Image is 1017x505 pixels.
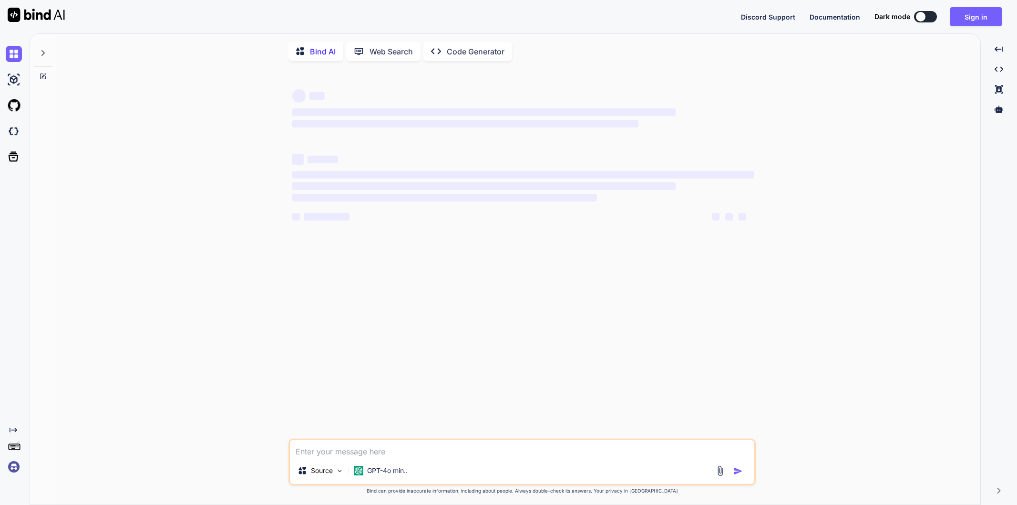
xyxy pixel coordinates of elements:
span: Discord Support [741,13,795,21]
span: ‌ [292,194,597,201]
p: GPT-4o min.. [367,466,408,475]
span: ‌ [712,213,719,221]
span: ‌ [292,120,638,127]
span: ‌ [304,213,349,221]
p: Bind AI [310,46,336,57]
span: ‌ [739,213,746,221]
button: Documentation [810,12,860,22]
p: Bind can provide inaccurate information, including about people. Always double-check its answers.... [288,487,756,494]
span: Documentation [810,13,860,21]
img: attachment [715,465,726,476]
button: Discord Support [741,12,795,22]
img: GPT-4o mini [354,466,363,475]
img: ai-studio [6,72,22,88]
img: chat [6,46,22,62]
span: ‌ [292,154,304,165]
span: ‌ [292,171,754,179]
img: darkCloudIdeIcon [6,123,22,139]
span: ‌ [292,182,675,190]
p: Code Generator [447,46,504,57]
span: ‌ [309,92,325,100]
p: Web Search [370,46,413,57]
span: Dark mode [874,12,910,21]
span: ‌ [292,213,300,221]
span: ‌ [308,156,338,163]
img: Pick Models [336,467,344,475]
span: ‌ [292,89,306,103]
img: Bind AI [8,8,65,22]
p: Source [311,466,333,475]
img: icon [733,466,743,476]
span: ‌ [725,213,733,221]
span: ‌ [292,108,675,116]
button: Sign in [950,7,1002,26]
img: githubLight [6,97,22,114]
img: signin [6,459,22,475]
